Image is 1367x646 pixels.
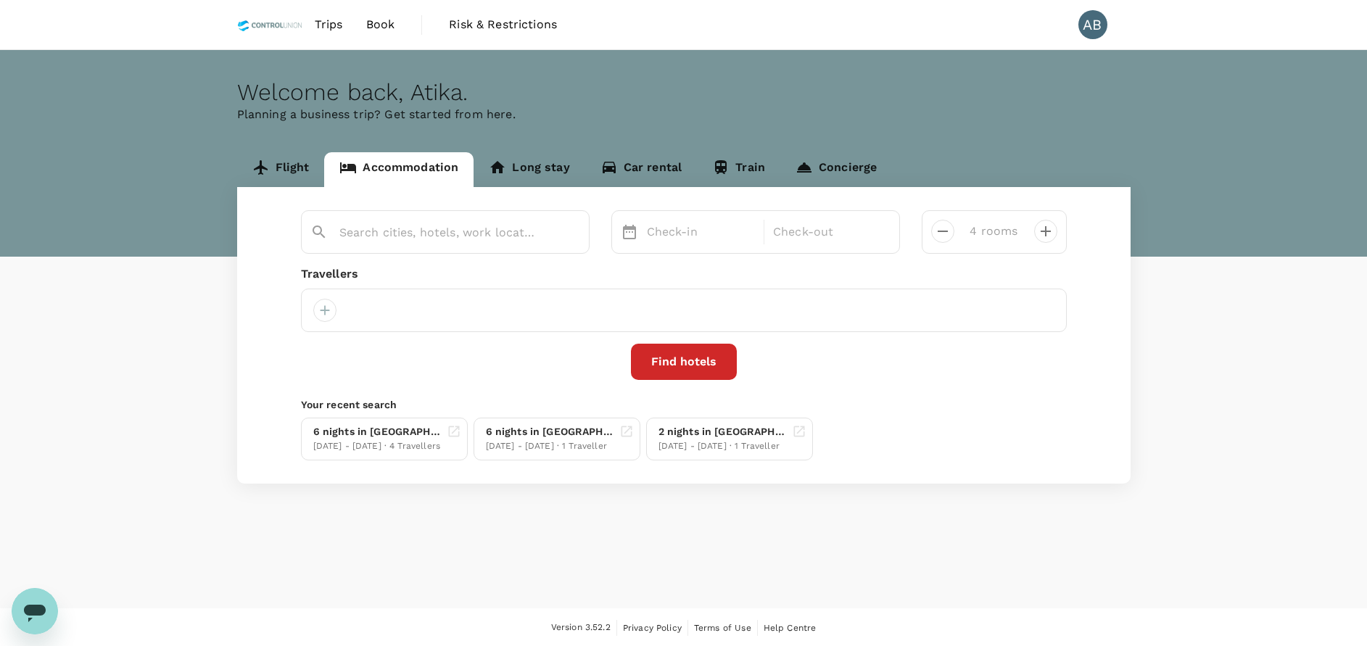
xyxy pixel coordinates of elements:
span: Risk & Restrictions [449,16,557,33]
a: Privacy Policy [623,620,682,636]
a: Help Centre [764,620,817,636]
span: Trips [315,16,343,33]
div: [DATE] - [DATE] · 1 Traveller [658,439,786,454]
a: Flight [237,152,325,187]
div: Travellers [301,265,1067,283]
button: decrease [1034,220,1057,243]
button: decrease [931,220,954,243]
p: Check-out [773,223,882,241]
p: Check-in [647,223,756,241]
div: 2 nights in [GEOGRAPHIC_DATA] Singapore Bugis [658,424,786,439]
img: Control Union Malaysia Sdn. Bhd. [237,9,303,41]
a: Concierge [780,152,892,187]
span: Terms of Use [694,623,751,633]
input: Add rooms [966,220,1023,243]
a: Terms of Use [694,620,751,636]
span: Privacy Policy [623,623,682,633]
div: 6 nights in [GEOGRAPHIC_DATA] [313,424,441,439]
button: Open [579,231,582,234]
div: [DATE] - [DATE] · 4 Travellers [313,439,441,454]
a: Car rental [585,152,698,187]
button: Find hotels [631,344,737,380]
span: Book [366,16,395,33]
div: Welcome back , Atika . [237,79,1131,106]
div: 6 nights in [GEOGRAPHIC_DATA] [486,424,614,439]
a: Train [697,152,780,187]
iframe: Button to launch messaging window [12,588,58,634]
div: [DATE] - [DATE] · 1 Traveller [486,439,614,454]
span: Version 3.52.2 [551,621,611,635]
div: AB [1078,10,1107,39]
a: Accommodation [324,152,474,187]
p: Planning a business trip? Get started from here. [237,106,1131,123]
input: Search cities, hotels, work locations [339,221,540,244]
p: Your recent search [301,397,1067,412]
span: Help Centre [764,623,817,633]
a: Long stay [474,152,585,187]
